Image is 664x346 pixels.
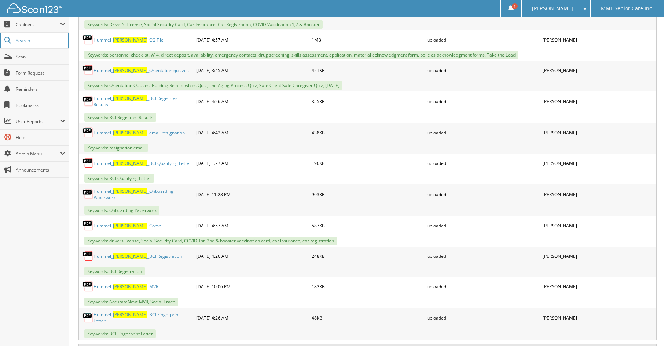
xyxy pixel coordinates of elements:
[93,130,185,136] a: Hummel_[PERSON_NAME]_email resignation
[84,267,145,275] span: Keywords: BCI Registration
[16,167,65,173] span: Announcements
[82,158,93,169] img: PDF.png
[84,329,156,338] span: Keywords: BCI Fingerprint Letter
[93,37,164,43] a: Hummel_[PERSON_NAME]_CG File
[84,20,323,29] span: Keywords: Driver's License, Social Security Card, Car Insurance, Car Registration, COVID Vaccinat...
[425,125,541,140] div: uploaded
[84,81,342,90] span: Keywords: Orientation Quizzes, Building Relationships Quiz, The Aging Process Quiz, Safe Client S...
[310,249,425,263] div: 248KB
[601,6,652,11] span: MML Senior Care Inc
[541,279,656,294] div: [PERSON_NAME]
[16,102,65,108] span: Bookmarks
[82,96,93,107] img: PDF.png
[16,151,60,157] span: Admin Menu
[84,144,148,152] span: Keywords: resignation email
[425,310,541,326] div: uploaded
[84,113,156,122] span: Keywords: BCI Registries Results
[82,65,93,76] img: PDF.png
[93,160,191,166] a: Hummel_[PERSON_NAME]_BCI Qualifying Letter
[7,3,62,13] img: scan123-logo-white.svg
[425,63,541,78] div: uploaded
[541,32,656,47] div: [PERSON_NAME]
[93,284,158,290] a: Hummel_[PERSON_NAME]_MVR
[310,125,425,140] div: 438KB
[425,218,541,233] div: uploaded
[113,67,147,73] span: [PERSON_NAME]
[541,186,656,202] div: [PERSON_NAME]
[194,249,310,263] div: [DATE] 4:26 AM
[194,186,310,202] div: [DATE] 11:28 PM
[310,310,425,326] div: 48KB
[541,310,656,326] div: [PERSON_NAME]
[113,284,147,290] span: [PERSON_NAME]
[425,279,541,294] div: uploaded
[627,311,664,346] iframe: Chat Widget
[541,249,656,263] div: [PERSON_NAME]
[93,311,192,324] a: Hummel_[PERSON_NAME]_BCI Fingerprint Letter
[541,63,656,78] div: [PERSON_NAME]
[16,37,64,44] span: Search
[512,3,518,9] span: 1
[113,223,147,229] span: [PERSON_NAME]
[425,32,541,47] div: uploaded
[194,32,310,47] div: [DATE] 4:57 AM
[113,160,147,166] span: [PERSON_NAME]
[113,37,147,43] span: [PERSON_NAME]
[84,174,154,183] span: Keywords: BCI Qualifying Letter
[82,312,93,323] img: PDF.png
[541,93,656,109] div: [PERSON_NAME]
[82,34,93,45] img: PDF.png
[425,249,541,263] div: uploaded
[194,310,310,326] div: [DATE] 4:26 AM
[541,156,656,170] div: [PERSON_NAME]
[532,6,573,11] span: [PERSON_NAME]
[113,130,147,136] span: [PERSON_NAME]
[425,156,541,170] div: uploaded
[93,95,192,108] a: Hummel_[PERSON_NAME]_BCI Registries Results
[16,134,65,141] span: Help
[310,186,425,202] div: 903KB
[194,63,310,78] div: [DATE] 3:45 AM
[113,95,147,101] span: [PERSON_NAME]
[93,223,161,229] a: Hummel_[PERSON_NAME]_Comp
[16,70,65,76] span: Form Request
[425,93,541,109] div: uploaded
[194,218,310,233] div: [DATE] 4:57 AM
[82,220,93,231] img: PDF.png
[310,93,425,109] div: 355KB
[113,253,147,259] span: [PERSON_NAME]
[82,281,93,292] img: PDF.png
[194,125,310,140] div: [DATE] 4:42 AM
[194,156,310,170] div: [DATE] 1:27 AM
[113,188,147,194] span: [PERSON_NAME]
[541,125,656,140] div: [PERSON_NAME]
[541,218,656,233] div: [PERSON_NAME]
[82,127,93,138] img: PDF.png
[16,54,65,60] span: Scan
[310,32,425,47] div: 1MB
[310,156,425,170] div: 196KB
[84,298,178,306] span: Keywords: AccurateNow: MVR, Social Trace
[113,311,147,318] span: [PERSON_NAME]
[93,67,189,73] a: Hummel_[PERSON_NAME]_Orientation quizzes
[84,206,159,215] span: Keywords: Onboarding Paperwork
[16,86,65,92] span: Reminders
[425,186,541,202] div: uploaded
[84,51,518,59] span: Keywords: personnel checklist, W-4, direct deposit, availability, emergency contacts, drug screen...
[93,253,182,259] a: Hummel_[PERSON_NAME]_BCI Registration
[16,118,60,125] span: User Reports
[194,93,310,109] div: [DATE] 4:26 AM
[82,251,93,262] img: PDF.png
[310,279,425,294] div: 182KB
[16,21,60,28] span: Cabinets
[84,237,337,245] span: Keywords: drivers license, Social Security Card, COVID 1st, 2nd & booster vaccination card, car i...
[310,63,425,78] div: 421KB
[93,188,192,201] a: Hummel_[PERSON_NAME]_Onboarding Paperwork
[194,279,310,294] div: [DATE] 10:06 PM
[82,189,93,200] img: PDF.png
[310,218,425,233] div: 587KB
